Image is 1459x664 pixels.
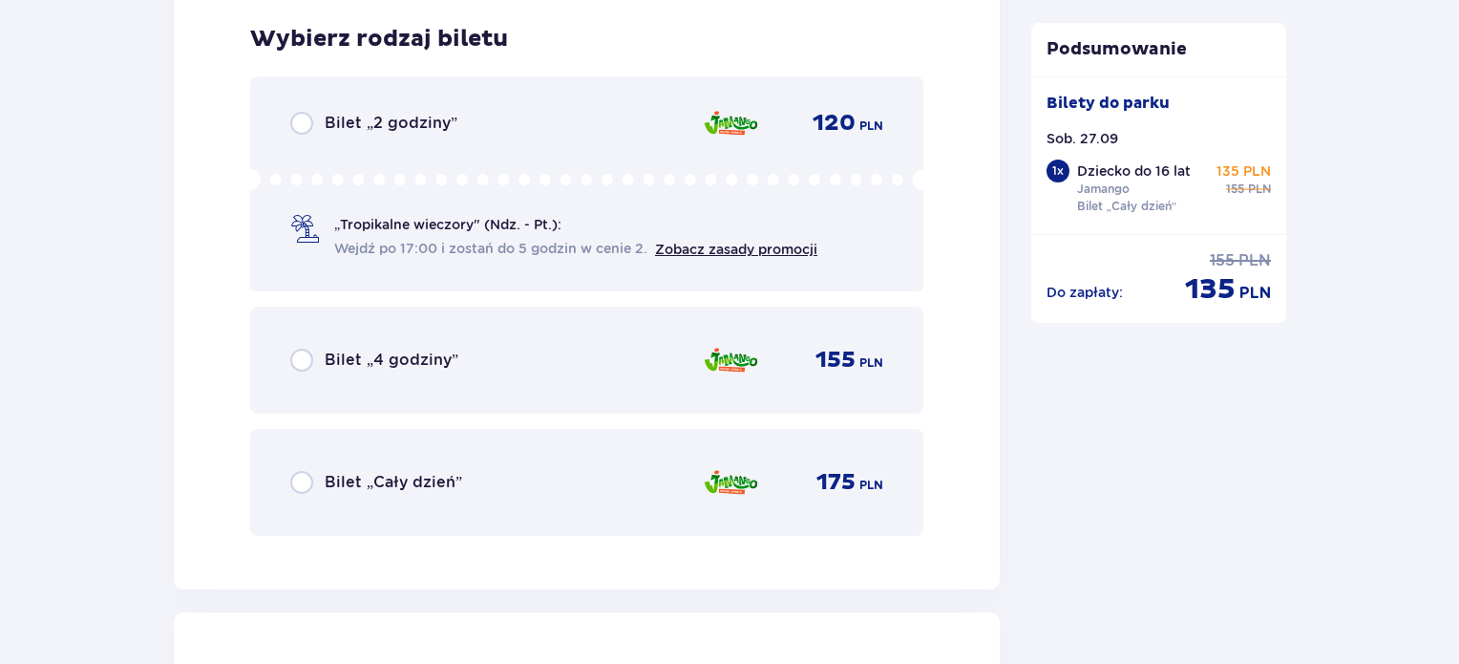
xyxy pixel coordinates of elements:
img: zone logo [703,103,759,143]
p: 155 [1226,181,1244,198]
p: „Tropikalne wieczory" (Ndz. - Pt.): [334,215,561,234]
p: 135 PLN [1216,161,1271,181]
span: Wejdź po 17:00 i zostań do 5 godzin w cenie 2. [334,239,647,258]
p: 135 [1185,271,1236,308]
p: 155 [815,346,856,375]
p: 155 [1210,250,1235,271]
p: Bilet „4 godziny” [325,350,458,371]
p: PLN [859,118,883,135]
p: 175 [816,468,856,497]
a: Zobacz zasady promocji [655,242,817,257]
p: Jamango [1077,181,1130,198]
img: zone logo [703,462,759,503]
p: Bilety do parku [1047,93,1170,114]
img: zone logo [703,340,759,380]
p: 120 [813,109,856,138]
p: Wybierz rodzaj biletu [250,25,508,54]
p: PLN [1248,181,1271,198]
p: PLN [859,477,883,494]
p: PLN [859,354,883,372]
p: Podsumowanie [1031,38,1287,61]
p: Do zapłaty : [1047,283,1123,302]
p: PLN [1239,283,1271,304]
p: Bilet „Cały dzień” [1077,198,1177,215]
p: Dziecko do 16 lat [1077,161,1191,181]
div: 1 x [1047,160,1069,182]
p: Sob. 27.09 [1047,129,1118,148]
p: Bilet „2 godziny” [325,113,457,134]
p: Bilet „Cały dzień” [325,472,462,493]
p: PLN [1238,250,1271,271]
